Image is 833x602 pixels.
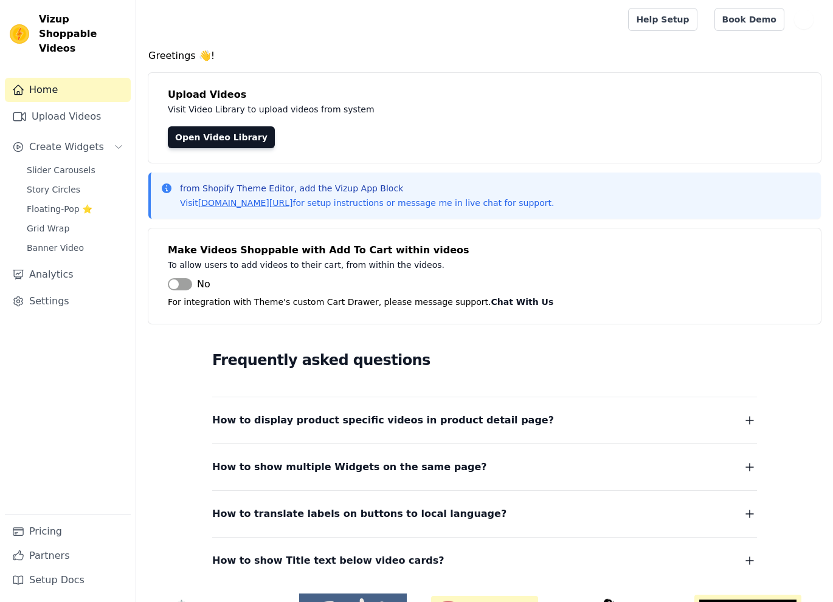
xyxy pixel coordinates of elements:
a: Book Demo [714,8,784,31]
span: How to show multiple Widgets on the same page? [212,459,487,476]
span: Vizup Shoppable Videos [39,12,126,56]
button: No [168,277,210,292]
h4: Upload Videos [168,87,801,102]
p: To allow users to add videos to their cart, from within the videos. [168,258,713,272]
button: How to display product specific videos in product detail page? [212,412,757,429]
h4: Greetings 👋! [148,49,821,63]
span: Slider Carousels [27,164,95,176]
a: Pricing [5,519,131,544]
a: [DOMAIN_NAME][URL] [198,198,293,208]
a: Home [5,78,131,102]
span: How to translate labels on buttons to local language? [212,505,506,522]
p: Visit Video Library to upload videos from system [168,102,713,117]
span: Banner Video [27,242,84,254]
a: Slider Carousels [19,162,131,179]
button: Create Widgets [5,135,131,159]
a: Setup Docs [5,568,131,592]
p: from Shopify Theme Editor, add the Vizup App Block [180,182,554,194]
span: Story Circles [27,183,80,196]
p: For integration with Theme's custom Cart Drawer, please message support. [168,295,801,309]
a: Partners [5,544,131,568]
span: No [197,277,210,292]
a: Grid Wrap [19,220,131,237]
a: Settings [5,289,131,313]
span: Create Widgets [29,140,104,154]
a: Help Setup [628,8,697,31]
h4: Make Videos Shoppable with Add To Cart within videos [168,243,801,258]
a: Analytics [5,262,131,287]
a: Upload Videos [5,104,131,129]
button: How to show multiple Widgets on the same page? [212,459,757,476]
span: How to show Title text below video cards? [212,552,444,569]
span: Floating-Pop ⭐ [27,203,92,215]
span: Grid Wrap [27,222,69,234]
p: Visit for setup instructions or message me in live chat for support. [180,197,554,209]
button: How to translate labels on buttons to local language? [212,505,757,522]
span: How to display product specific videos in product detail page? [212,412,554,429]
a: Open Video Library [168,126,275,148]
a: Story Circles [19,181,131,198]
h2: Frequently asked questions [212,348,757,372]
img: Vizup [10,24,29,44]
button: How to show Title text below video cards? [212,552,757,569]
button: Chat With Us [491,295,554,309]
a: Banner Video [19,239,131,256]
a: Floating-Pop ⭐ [19,200,131,217]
